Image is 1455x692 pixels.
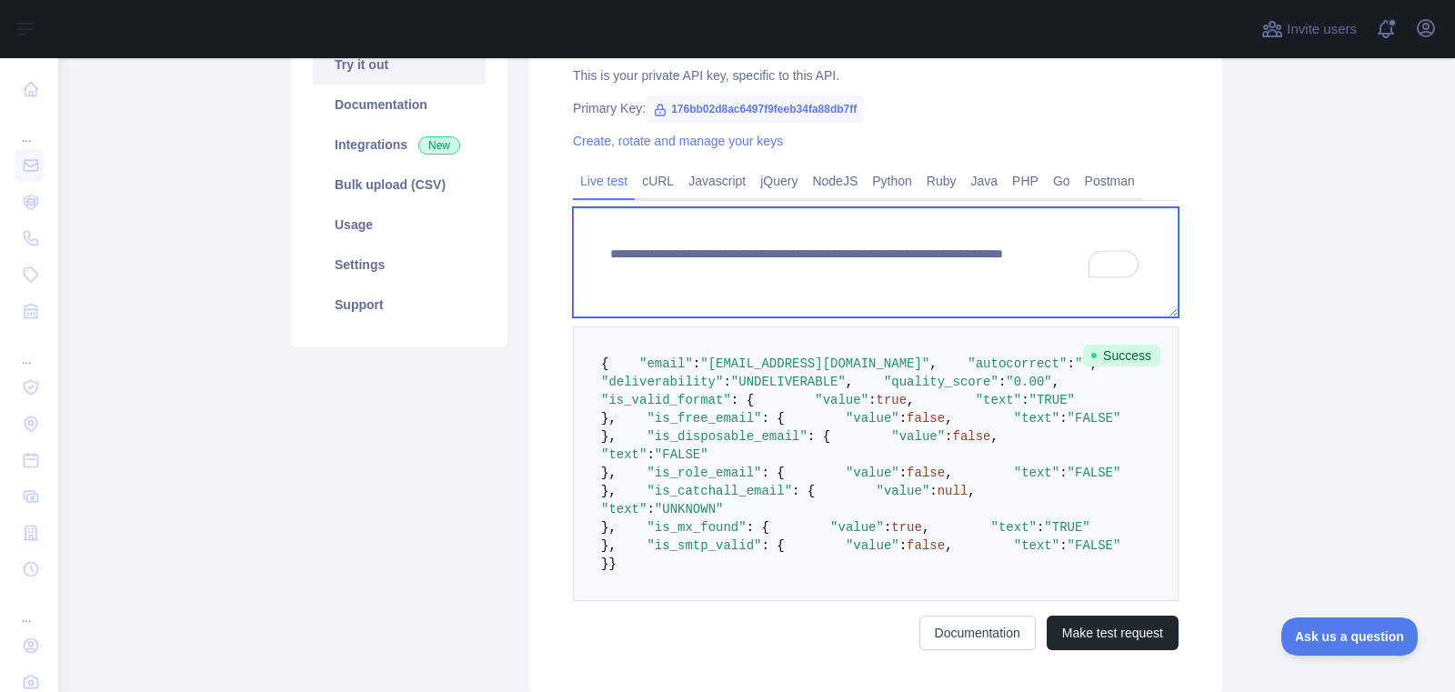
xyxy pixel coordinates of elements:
a: Support [313,285,486,325]
span: "text" [976,393,1021,407]
a: Go [1046,166,1078,196]
a: Live test [573,166,635,196]
span: true [876,393,907,407]
span: : [1068,356,1075,371]
span: "is_role_email" [647,466,761,480]
div: ... [15,589,44,626]
div: Primary Key: [573,99,1179,117]
span: Invite users [1287,19,1357,40]
span: : [899,411,907,426]
span: "deliverability" [601,375,723,389]
span: "FALSE" [1068,411,1121,426]
span: Success [1083,345,1160,366]
span: , [945,538,952,553]
span: New [418,136,460,155]
span: : { [761,538,784,553]
span: , [907,393,914,407]
span: , [945,466,952,480]
span: "is_valid_format" [601,393,731,407]
span: "is_mx_found" [647,520,746,535]
span: "text" [601,447,647,462]
span: : { [808,429,830,444]
span: : { [761,411,784,426]
span: : [929,484,937,498]
span: , [1052,375,1059,389]
span: , [922,520,929,535]
span: : [647,447,654,462]
span: : [1021,393,1029,407]
span: false [907,538,945,553]
span: "value" [815,393,868,407]
span: }, [601,520,617,535]
span: }, [601,538,617,553]
span: : { [731,393,754,407]
span: "FALSE" [655,447,708,462]
textarea: To enrich screen reader interactions, please activate Accessibility in Grammarly extension settings [573,207,1179,317]
div: ... [15,109,44,145]
span: 176bb02d8ac6497f9feeb34fa88db7ff [646,95,864,123]
span: } [601,557,608,571]
span: "[EMAIL_ADDRESS][DOMAIN_NAME]" [700,356,929,371]
a: PHP [1005,166,1046,196]
span: true [891,520,922,535]
span: "is_smtp_valid" [647,538,761,553]
span: "value" [846,411,899,426]
span: "UNDELIVERABLE" [731,375,846,389]
span: : { [761,466,784,480]
a: Javascript [681,166,753,196]
span: "TRUE" [1044,520,1089,535]
div: This is your private API key, specific to this API. [573,66,1179,85]
span: false [907,411,945,426]
span: "quality_score" [884,375,998,389]
span: }, [601,429,617,444]
span: "is_catchall_email" [647,484,792,498]
span: "value" [891,429,945,444]
span: "autocorrect" [968,356,1067,371]
span: , [846,375,853,389]
span: : [1059,411,1067,426]
span: : [1059,466,1067,480]
a: Settings [313,245,486,285]
span: : [1059,538,1067,553]
span: "text" [1014,466,1059,480]
button: Make test request [1047,616,1179,650]
span: "" [1075,356,1090,371]
span: "value" [877,484,930,498]
a: Integrations New [313,125,486,165]
span: , [945,411,952,426]
span: "email" [639,356,693,371]
span: "text" [601,502,647,516]
span: "TRUE" [1029,393,1075,407]
span: { [601,356,608,371]
a: jQuery [753,166,805,196]
span: }, [601,484,617,498]
span: "0.00" [1006,375,1051,389]
span: "text" [991,520,1037,535]
a: Documentation [313,85,486,125]
a: Bulk upload (CSV) [313,165,486,205]
span: false [907,466,945,480]
span: "text" [1014,538,1059,553]
span: }, [601,411,617,426]
a: Ruby [919,166,964,196]
span: : [998,375,1006,389]
span: : { [792,484,815,498]
span: : [693,356,700,371]
a: Try it out [313,45,486,85]
a: Documentation [919,616,1036,650]
span: : [1037,520,1044,535]
a: Java [964,166,1006,196]
a: Usage [313,205,486,245]
span: : [868,393,876,407]
span: , [991,429,998,444]
span: : [723,375,730,389]
span: : { [747,520,769,535]
span: : [899,538,907,553]
div: ... [15,331,44,367]
span: "text" [1014,411,1059,426]
a: NodeJS [805,166,865,196]
a: Postman [1078,166,1142,196]
span: "FALSE" [1068,538,1121,553]
span: : [647,502,654,516]
span: "FALSE" [1068,466,1121,480]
